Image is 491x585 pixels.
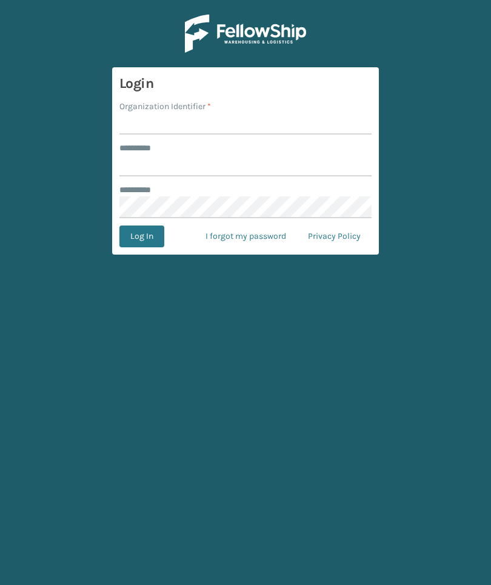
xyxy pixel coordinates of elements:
[119,100,211,113] label: Organization Identifier
[119,75,372,93] h3: Login
[119,226,164,247] button: Log In
[297,226,372,247] a: Privacy Policy
[185,15,306,53] img: Logo
[195,226,297,247] a: I forgot my password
